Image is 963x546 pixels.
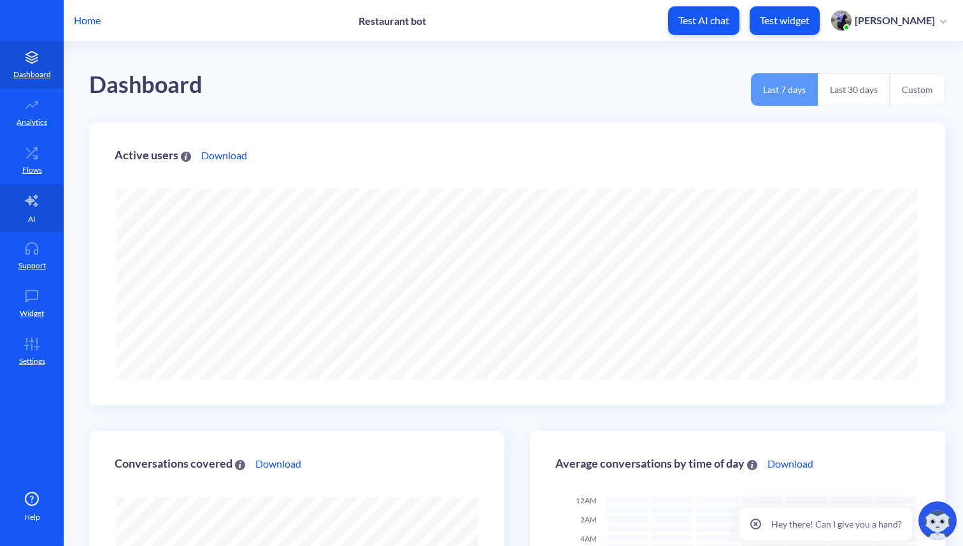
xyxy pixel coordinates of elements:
[580,534,597,543] span: 4AM
[28,213,36,225] p: AI
[771,517,902,531] p: Hey there! Can I give you a hand?
[668,6,739,35] button: Test AI chat
[818,73,890,106] button: Last 30 days
[20,308,44,319] p: Widget
[22,164,42,176] p: Flows
[24,512,40,523] span: Help
[825,9,953,32] button: user photo[PERSON_NAME]
[555,457,757,470] div: Average conversations by time of day
[678,14,729,27] p: Test AI chat
[750,6,820,35] button: Test widget
[751,73,818,106] button: Last 7 days
[767,456,813,471] a: Download
[18,260,46,271] p: Support
[115,457,245,470] div: Conversations covered
[19,356,45,367] p: Settings
[918,501,957,540] img: copilot-icon.svg
[201,148,247,163] a: Download
[17,117,47,128] p: Analytics
[580,515,597,524] span: 2AM
[255,456,301,471] a: Download
[890,73,945,106] button: Custom
[576,496,597,505] span: 12AM
[115,149,191,161] div: Active users
[74,13,101,28] p: Home
[760,14,810,27] p: Test widget
[831,10,852,31] img: user photo
[13,69,51,80] p: Dashboard
[359,15,426,27] p: Restaurant bot
[89,67,203,103] div: Dashboard
[855,13,935,27] p: [PERSON_NAME]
